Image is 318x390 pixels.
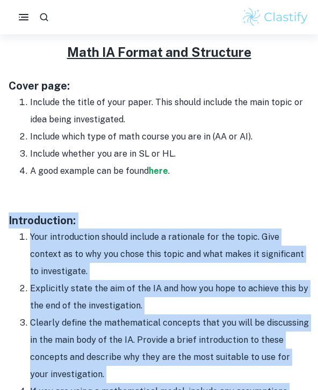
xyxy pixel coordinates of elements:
[149,166,168,176] a: here
[241,6,309,28] img: Clastify logo
[30,94,309,128] li: Include the title of your paper. This should include the main topic or idea being investigated.
[9,212,309,229] h3: Introduction:
[30,280,309,314] li: Explicitly state the aim of the IA and how you hope to achieve this by the end of the investigation.
[30,163,309,180] li: A good example can be found .
[30,314,309,383] li: Clearly define the mathematical concepts that you will be discussing in the main body of the IA. ...
[30,229,309,280] li: Your introduction should include a rationale for the topic. Give context as to why you chose this...
[30,145,309,163] li: Include whether you are in SL or HL.
[9,78,309,94] h3: Cover page:
[67,45,251,60] u: Math IA Format and Structure
[30,128,309,145] li: Include which type of math course you are in (AA or AI).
